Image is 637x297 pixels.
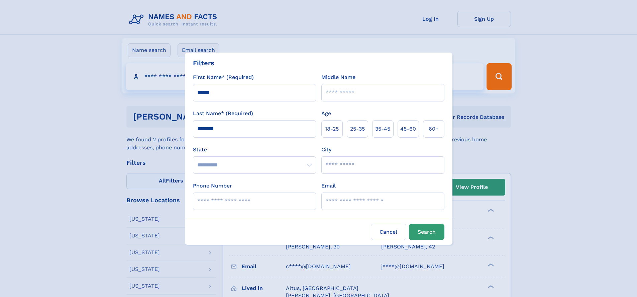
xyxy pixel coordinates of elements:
span: 45‑60 [400,125,416,133]
span: 18‑25 [325,125,339,133]
span: 60+ [429,125,439,133]
span: 35‑45 [375,125,390,133]
label: Cancel [371,224,406,240]
div: Filters [193,58,214,68]
label: Age [321,109,331,118]
label: State [193,146,316,154]
label: Last Name* (Required) [193,109,253,118]
label: Middle Name [321,73,355,81]
button: Search [409,224,444,240]
label: First Name* (Required) [193,73,254,81]
label: City [321,146,331,154]
label: Email [321,182,336,190]
span: 25‑35 [350,125,365,133]
label: Phone Number [193,182,232,190]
